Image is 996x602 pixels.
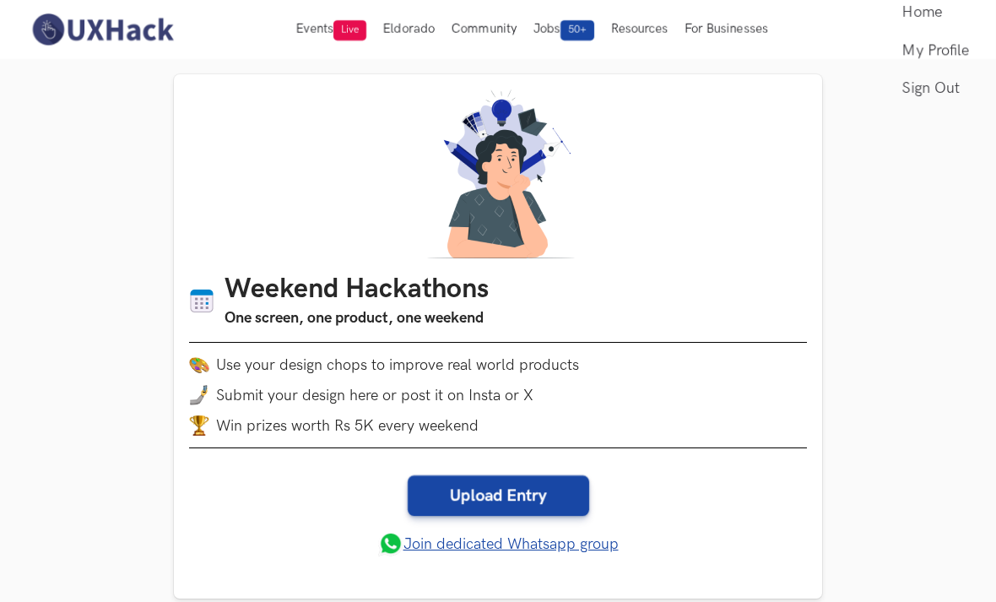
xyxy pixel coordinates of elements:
[189,355,807,375] li: Use your design chops to improve real world products
[378,531,619,556] a: Join dedicated Whatsapp group
[902,31,969,69] a: My Profile
[417,89,579,258] img: A designer thinking
[216,387,533,404] span: Submit your design here or post it on Insta or X
[189,415,807,436] li: Win prizes worth Rs 5K every weekend
[902,69,969,107] a: Sign Out
[189,355,209,375] img: palette.png
[189,288,214,314] img: Calendar icon
[378,531,403,556] img: whatsapp.png
[560,20,594,41] span: 50+
[189,415,209,436] img: trophy.png
[333,20,366,41] span: Live
[189,385,209,405] img: mobile-in-hand.png
[225,274,489,306] h1: Weekend Hackathons
[408,475,589,516] a: Upload Entry
[27,12,177,47] img: UXHack-logo.png
[225,306,489,330] h3: One screen, one product, one weekend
